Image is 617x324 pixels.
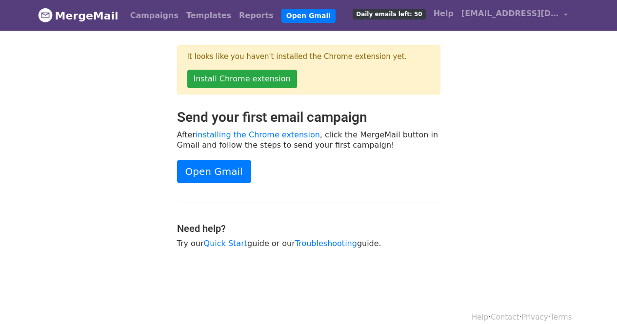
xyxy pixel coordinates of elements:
[187,52,430,62] p: It looks like you haven't installed the Chrome extension yet.
[177,130,440,150] p: After , click the MergeMail button in Gmail and follow the steps to send your first campaign!
[177,223,440,234] h4: Need help?
[521,313,548,322] a: Privacy
[177,160,251,183] a: Open Gmail
[196,130,320,139] a: installing the Chrome extension
[472,313,488,322] a: Help
[458,4,572,27] a: [EMAIL_ADDRESS][DOMAIN_NAME]
[491,313,519,322] a: Contact
[187,70,297,88] a: Install Chrome extension
[281,9,336,23] a: Open Gmail
[235,6,278,25] a: Reports
[295,239,357,248] a: Troubleshooting
[461,8,559,19] span: [EMAIL_ADDRESS][DOMAIN_NAME]
[182,6,235,25] a: Templates
[177,109,440,126] h2: Send your first email campaign
[177,238,440,248] p: Try our guide or our guide.
[38,5,119,26] a: MergeMail
[126,6,182,25] a: Campaigns
[349,4,429,23] a: Daily emails left: 50
[430,4,458,23] a: Help
[353,9,425,19] span: Daily emails left: 50
[204,239,247,248] a: Quick Start
[38,8,53,22] img: MergeMail logo
[550,313,572,322] a: Terms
